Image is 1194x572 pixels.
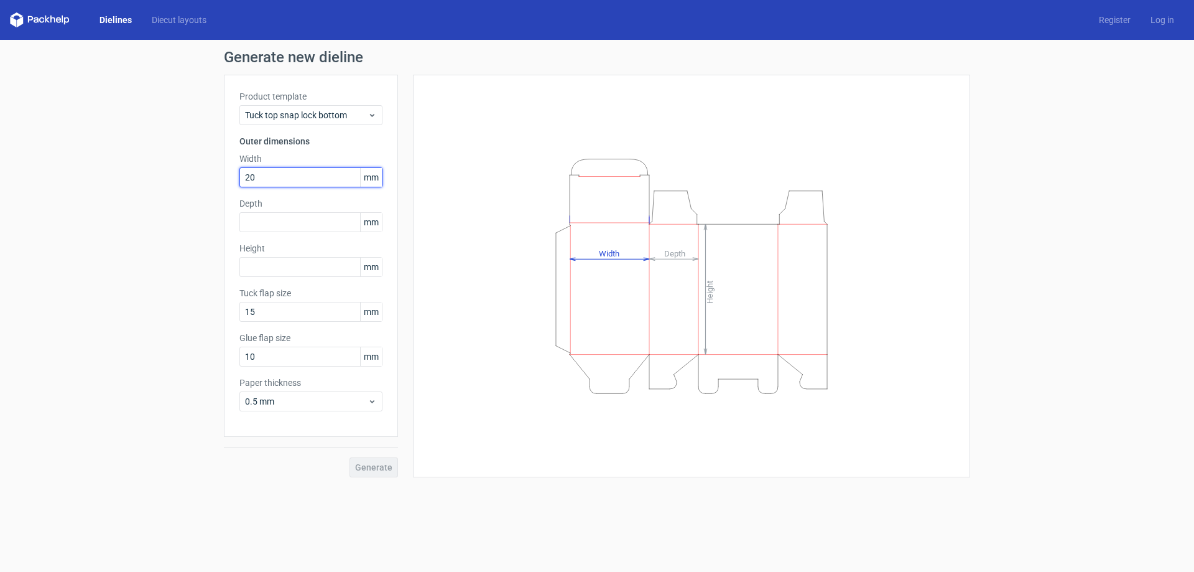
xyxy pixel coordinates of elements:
span: mm [360,168,382,187]
tspan: Depth [664,248,685,258]
label: Glue flap size [239,332,382,344]
h1: Generate new dieline [224,50,970,65]
label: Product template [239,90,382,103]
span: Tuck top snap lock bottom [245,109,368,121]
h3: Outer dimensions [239,135,382,148]
label: Depth [239,197,382,210]
tspan: Height [705,280,715,303]
span: mm [360,213,382,232]
a: Register [1089,14,1141,26]
tspan: Width [599,248,619,258]
label: Tuck flap size [239,287,382,299]
label: Width [239,152,382,165]
a: Log in [1141,14,1184,26]
a: Diecut layouts [142,14,216,26]
span: mm [360,258,382,276]
span: 0.5 mm [245,395,368,408]
a: Dielines [90,14,142,26]
span: mm [360,302,382,321]
label: Paper thickness [239,377,382,389]
span: mm [360,347,382,366]
label: Height [239,242,382,255]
